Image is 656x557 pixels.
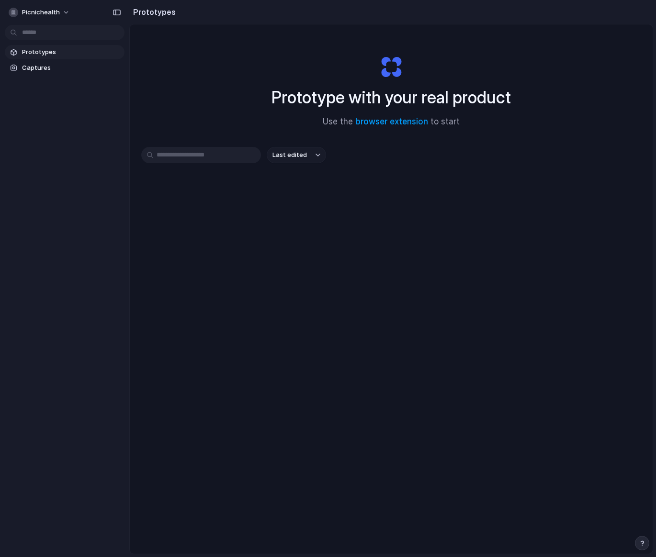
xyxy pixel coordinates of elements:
[355,117,428,126] a: browser extension
[129,6,176,18] h2: Prototypes
[5,5,75,20] button: picnichealth
[22,63,121,73] span: Captures
[271,85,511,110] h1: Prototype with your real product
[323,116,460,128] span: Use the to start
[22,47,121,57] span: Prototypes
[272,150,307,160] span: Last edited
[267,147,326,163] button: Last edited
[5,45,124,59] a: Prototypes
[5,61,124,75] a: Captures
[22,8,60,17] span: picnichealth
